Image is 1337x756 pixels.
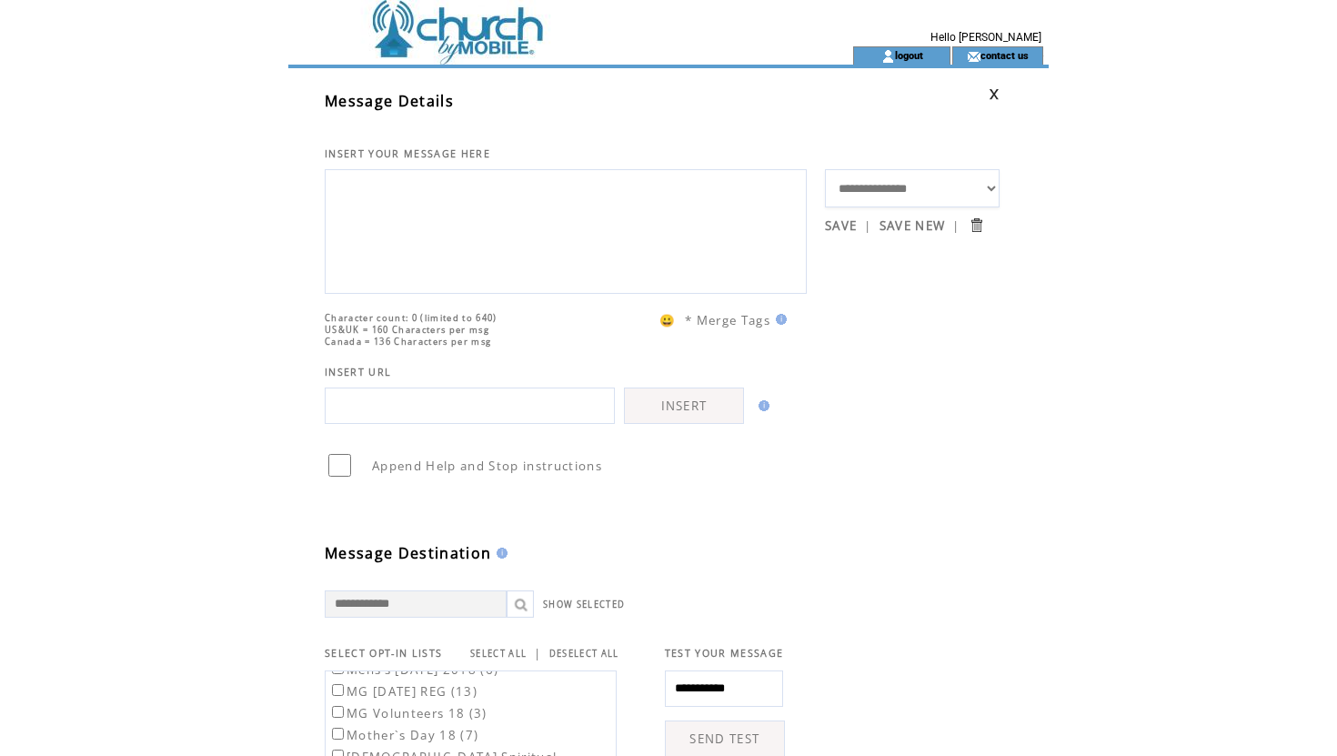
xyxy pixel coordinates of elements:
span: Message Destination [325,543,491,563]
span: INSERT URL [325,366,391,378]
span: Hello [PERSON_NAME] [930,31,1041,44]
a: DESELECT ALL [549,648,619,660]
img: help.gif [770,314,787,325]
label: MG [DATE] REG (13) [328,683,477,700]
a: SAVE NEW [880,217,946,234]
span: | [952,217,960,234]
a: contact us [980,49,1029,61]
span: * Merge Tags [685,312,770,328]
span: | [864,217,871,234]
span: 😀 [659,312,676,328]
span: US&UK = 160 Characters per msg [325,324,489,336]
label: MG Volunteers 18 (3) [328,705,488,721]
img: account_icon.gif [881,49,895,64]
a: INSERT [624,388,744,424]
span: Character count: 0 (limited to 640) [325,312,498,324]
img: help.gif [753,400,769,411]
span: TEST YOUR MESSAGE [665,647,784,660]
input: MG Volunteers 18 (3) [332,706,344,718]
input: Submit [968,217,985,234]
span: | [534,645,541,661]
a: logout [895,49,923,61]
label: Mother`s Day 18 (7) [328,727,478,743]
a: SAVE [825,217,857,234]
span: Canada = 136 Characters per msg [325,336,491,348]
input: MG [DATE] REG (13) [332,684,344,696]
span: SELECT OPT-IN LISTS [325,647,442,660]
span: Append Help and Stop instructions [372,458,602,474]
span: INSERT YOUR MESSAGE HERE [325,147,490,160]
a: SHOW SELECTED [543,599,625,610]
img: help.gif [491,548,508,559]
span: Message Details [325,91,454,111]
img: contact_us_icon.gif [967,49,980,64]
a: SELECT ALL [470,648,527,660]
input: Mother`s Day 18 (7) [332,728,344,740]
